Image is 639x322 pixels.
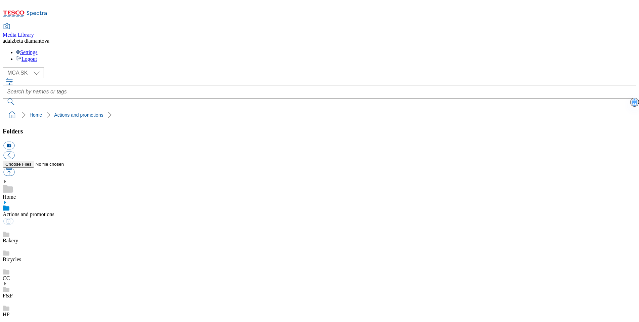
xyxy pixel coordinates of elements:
[3,312,9,317] a: HP
[54,112,103,118] a: Actions and promotions
[3,238,18,243] a: Bakery
[3,194,16,200] a: Home
[3,32,34,38] span: Media Library
[3,128,636,135] h3: Folders
[30,112,42,118] a: Home
[3,109,636,121] nav: breadcrumb
[3,275,10,281] a: CC
[3,293,13,298] a: F&F
[8,38,49,44] span: alzbeta diamantova
[3,256,21,262] a: Bicycles
[3,38,8,44] span: ad
[3,85,636,98] input: Search by names or tags
[16,56,37,62] a: Logout
[7,110,17,120] a: home
[3,24,34,38] a: Media Library
[16,49,38,55] a: Settings
[3,211,54,217] a: Actions and promotions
